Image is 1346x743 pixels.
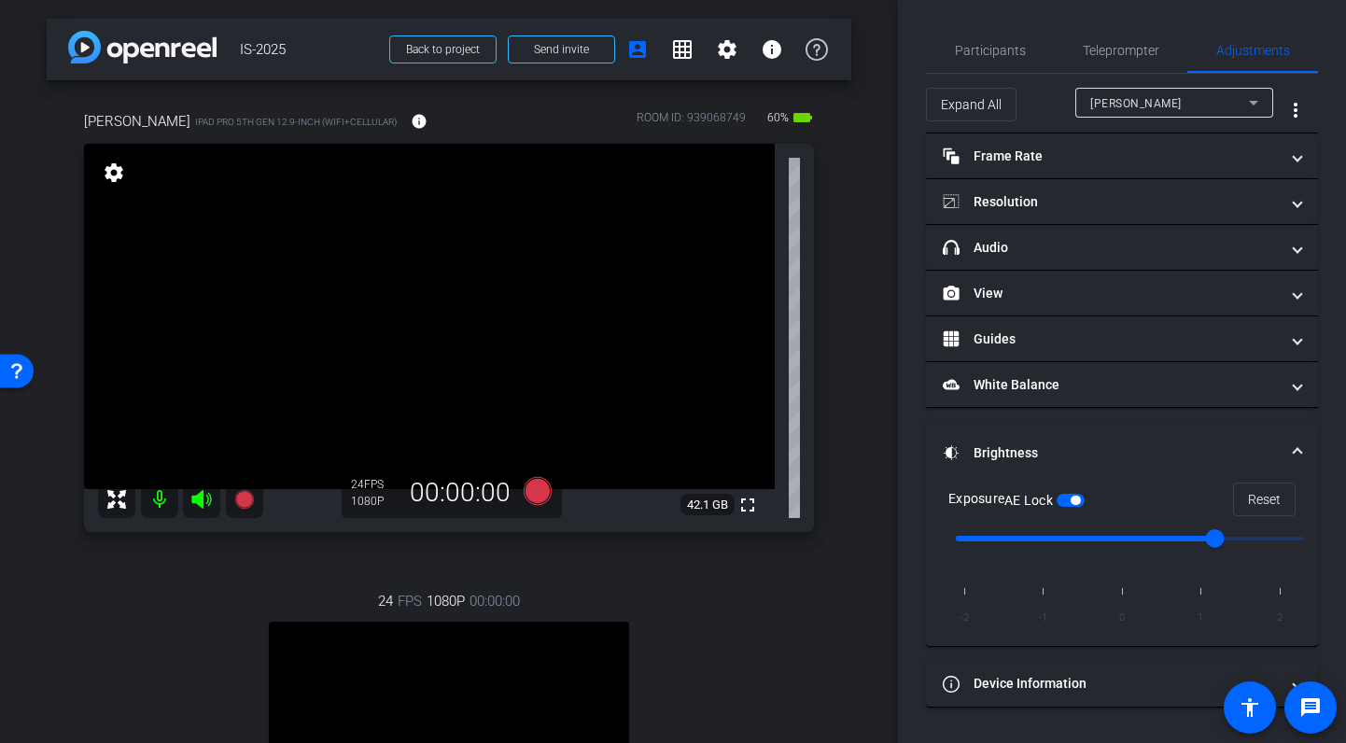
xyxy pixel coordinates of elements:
[1185,605,1217,631] span: 1
[941,87,1002,122] span: Expand All
[470,591,520,611] span: 00:00:00
[427,591,465,611] span: 1080P
[792,106,814,129] mat-icon: battery_std
[764,103,792,133] span: 60%
[926,316,1318,361] mat-expansion-panel-header: Guides
[411,113,428,130] mat-icon: info
[101,161,127,184] mat-icon: settings
[926,88,1017,121] button: Expand All
[1083,44,1159,57] span: Teleprompter
[943,674,1279,694] mat-panel-title: Device Information
[240,31,378,68] span: IS-2025
[1233,483,1296,516] button: Reset
[943,284,1279,303] mat-panel-title: View
[671,38,694,61] mat-icon: grid_on
[195,115,397,129] span: iPad Pro 5th Gen 12.9-inch (WiFi+Cellular)
[1239,696,1261,719] mat-icon: accessibility
[926,662,1318,707] mat-expansion-panel-header: Device Information
[1216,44,1290,57] span: Adjustments
[761,38,783,61] mat-icon: info
[534,42,589,57] span: Send invite
[398,477,523,509] div: 00:00:00
[943,147,1279,166] mat-panel-title: Frame Rate
[1090,97,1182,110] span: [PERSON_NAME]
[926,423,1318,483] mat-expansion-panel-header: Brightness
[364,478,384,491] span: FPS
[1248,482,1281,517] span: Reset
[406,43,480,56] span: Back to project
[389,35,497,63] button: Back to project
[84,111,190,132] span: [PERSON_NAME]
[926,483,1318,646] div: Brightness
[1264,605,1296,631] span: 2
[926,362,1318,407] mat-expansion-panel-header: White Balance
[1106,605,1138,631] span: 0
[508,35,615,63] button: Send invite
[351,494,398,509] div: 1080P
[1273,88,1318,133] button: More Options for Adjustments Panel
[398,591,422,611] span: FPS
[926,179,1318,224] mat-expansion-panel-header: Resolution
[948,605,980,631] span: -2
[68,31,217,63] img: app-logo
[716,38,738,61] mat-icon: settings
[1284,99,1307,121] mat-icon: more_vert
[680,494,735,516] span: 42.1 GB
[637,109,746,136] div: ROOM ID: 939068749
[943,375,1279,395] mat-panel-title: White Balance
[1004,491,1057,510] label: AE Lock
[943,443,1279,463] mat-panel-title: Brightness
[926,271,1318,315] mat-expansion-panel-header: View
[378,591,393,611] span: 24
[1299,696,1322,719] mat-icon: message
[943,238,1279,258] mat-panel-title: Audio
[626,38,649,61] mat-icon: account_box
[736,494,759,516] mat-icon: fullscreen
[351,477,398,492] div: 24
[926,133,1318,178] mat-expansion-panel-header: Frame Rate
[948,489,1085,509] div: Exposure
[955,44,1026,57] span: Participants
[943,192,1279,212] mat-panel-title: Resolution
[1028,605,1059,631] span: -1
[926,225,1318,270] mat-expansion-panel-header: Audio
[943,329,1279,349] mat-panel-title: Guides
